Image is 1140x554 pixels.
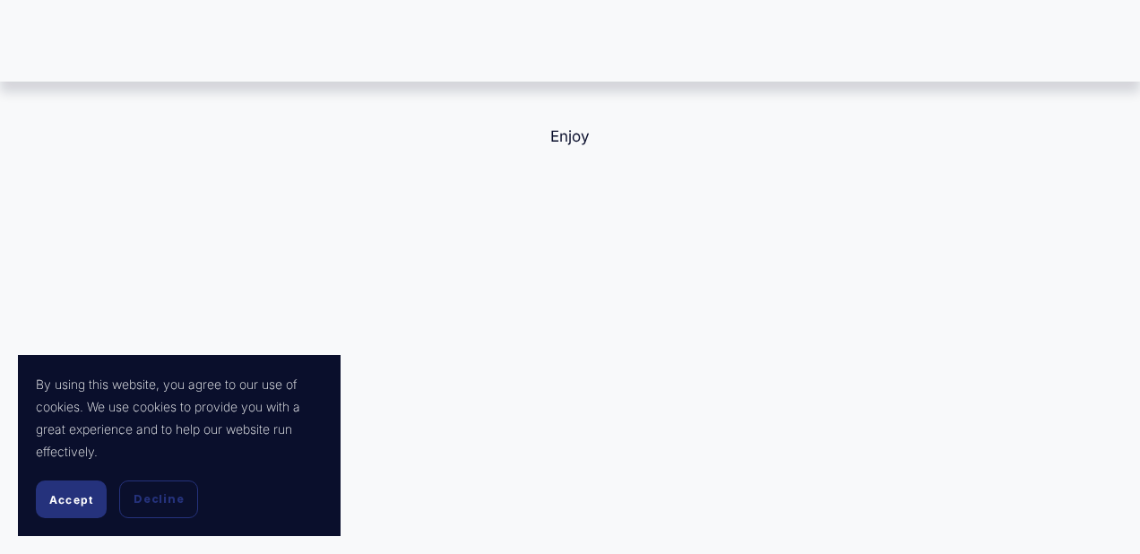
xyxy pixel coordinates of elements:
[119,480,198,518] button: Decline
[134,491,184,507] span: Decline
[550,127,590,145] a: Enjoy
[36,480,107,518] button: Accept
[18,355,341,536] section: Cookie banner
[36,373,323,463] p: By using this website, you agree to our use of cookies. We use cookies to provide you with a grea...
[49,493,93,506] span: Accept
